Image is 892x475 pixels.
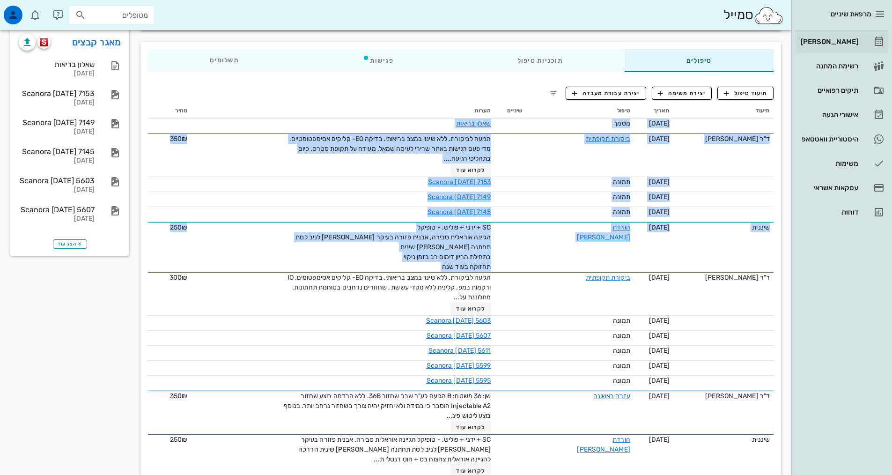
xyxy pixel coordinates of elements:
[795,128,888,150] a: היסטוריית וואטסאפ
[495,104,526,119] th: שיניים
[799,111,858,119] div: אישורי הגעה
[19,128,95,136] div: [DATE]
[456,167,485,173] span: לקרוא עוד
[572,89,640,97] span: יצירת עבודת מעבדה
[40,38,49,46] img: scanora logo
[148,104,191,119] th: מחיר
[28,7,33,13] span: תג
[577,436,630,453] a: הורדת [PERSON_NAME]
[456,468,485,474] span: לקרוא עוד
[613,178,630,186] span: תמונה
[831,10,871,18] span: מרפאת שיניים
[450,302,491,315] button: לקרוא עוד
[673,104,774,119] th: תיעוד
[456,424,485,430] span: לקרוא עוד
[298,436,491,463] span: SC + ידני + פוליש. - טופיקל הגיינה אוראלית סבירה, אבנית פזורה בעיקר [PERSON_NAME] לניב לסת תחתנה ...
[649,347,670,355] span: [DATE]
[19,176,95,185] div: Scanora [DATE] 5603
[170,135,187,143] span: 350₪
[586,274,630,282] a: ביקורת תקופתית
[613,362,630,370] span: תמונה
[427,377,491,385] a: Scanora [DATE] 5595
[72,35,121,50] a: מאגר קבצים
[577,223,630,241] a: הורדת [PERSON_NAME]
[649,392,670,400] span: [DATE]
[649,135,670,143] span: [DATE]
[677,391,770,401] div: ד"ר [PERSON_NAME]
[288,274,491,301] span: הגיעה לביקורת. ללא שינוי במצב בריאותי. בדיקה EO- קליקים אסימפטומים. IO ורקמות במפ. קלינית ללא מקד...
[428,208,491,216] a: Scanora [DATE] 7145
[53,239,87,249] button: הצג עוד
[795,177,888,199] a: עסקאות אשראי
[210,57,239,64] span: תשלומים
[799,38,858,45] div: [PERSON_NAME]
[649,377,670,385] span: [DATE]
[284,392,491,420] span: שן: 36 משטח: B הגיעה לע"ר שבר שחזור 36B. ללא הרדמה בוצע שחזור Injectable A2 הוסבר כי במידה ולא יח...
[649,332,670,340] span: [DATE]
[289,135,491,163] span: הגיעה לביקורת. ללא שינוי במצב בריאותי. בדיקה EO- קליקים אסימפטומטיים. מדי פעם רגישות באזור שרירי ...
[795,30,888,53] a: [PERSON_NAME]
[677,223,770,232] div: שיננית
[649,193,670,201] span: [DATE]
[717,87,774,100] button: תיעוד טיפול
[19,99,95,107] div: [DATE]
[649,362,670,370] span: [DATE]
[170,392,187,400] span: 350₪
[799,160,858,167] div: משימות
[428,178,491,186] a: Scanora [DATE] 7153
[428,193,491,201] a: Scanora [DATE] 7149
[649,274,670,282] span: [DATE]
[724,89,767,97] span: תיעוד טיפול
[191,104,494,119] th: הערות
[658,89,706,97] span: יצירת משימה
[677,435,770,445] div: שיננית
[613,377,630,385] span: תמונה
[625,49,774,72] div: טיפולים
[677,273,770,282] div: ד"ר [PERSON_NAME]
[19,157,95,165] div: [DATE]
[649,208,670,216] span: [DATE]
[613,347,630,355] span: תמונה
[795,201,888,223] a: דוחות
[613,208,630,216] span: תמונה
[613,332,630,340] span: תמונה
[652,87,712,100] button: יצירת משימה
[19,118,95,127] div: Scanora [DATE] 7149
[795,79,888,102] a: תיקים רפואיים
[566,87,646,100] button: יצירת עבודת מעבדה
[426,317,491,325] a: Scanora [DATE] 5603
[301,49,456,72] div: פגישות
[456,119,491,127] a: שאלון בריאות
[19,215,95,223] div: [DATE]
[19,186,95,194] div: [DATE]
[799,184,858,192] div: עסקאות אשראי
[677,134,770,144] div: ד"ר [PERSON_NAME]
[649,317,670,325] span: [DATE]
[799,208,858,216] div: דוחות
[19,70,95,78] div: [DATE]
[593,392,630,400] a: עזרה ראשונה
[795,104,888,126] a: אישורי הגעה
[170,436,187,444] span: 250₪
[19,60,95,69] div: שאלון בריאות
[613,317,630,325] span: תמונה
[649,223,670,231] span: [DATE]
[649,119,670,127] span: [DATE]
[586,135,630,143] a: ביקורת תקופתית
[427,362,491,370] a: Scanora [DATE] 5599
[19,89,95,98] div: Scanora [DATE] 7153
[753,6,784,25] img: SmileCloud logo
[649,436,670,444] span: [DATE]
[170,274,187,282] span: 300₪
[37,36,51,49] button: scanora logo
[456,305,485,312] span: לקרוא עוד
[613,119,630,127] span: מסמך
[58,241,82,247] span: הצג עוד
[19,147,95,156] div: Scanora [DATE] 7145
[795,152,888,175] a: משימות
[170,223,187,231] span: 250₪
[649,178,670,186] span: [DATE]
[799,87,858,94] div: תיקים רפואיים
[450,421,491,434] button: לקרוא עוד
[19,205,95,214] div: Scanora [DATE] 5607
